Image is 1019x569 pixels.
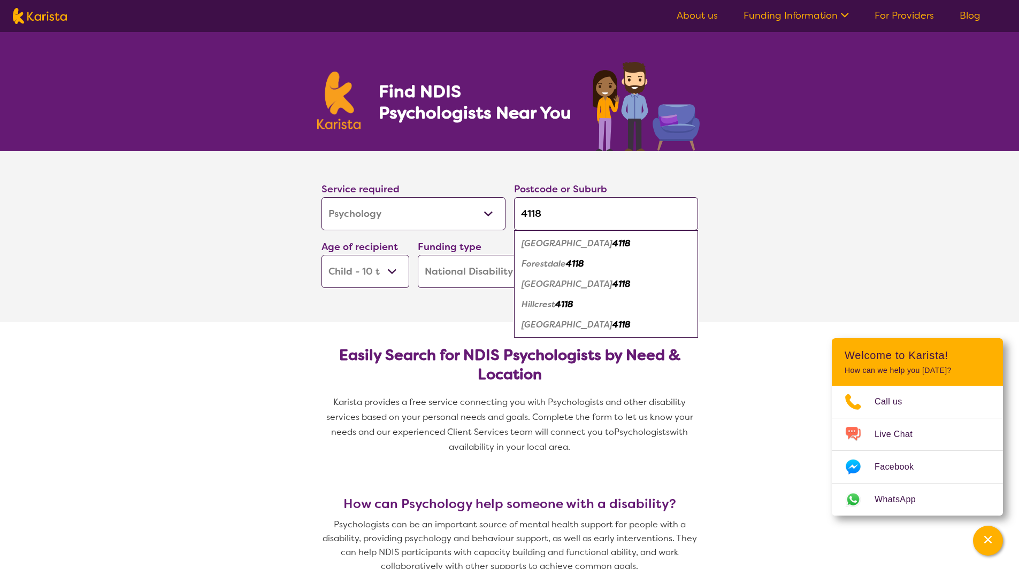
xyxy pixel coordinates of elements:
[514,197,698,230] input: Type
[589,58,702,151] img: psychology
[519,294,693,315] div: Hillcrest 4118
[317,72,361,129] img: Karista logo
[13,8,67,24] img: Karista logo
[321,183,400,196] label: Service required
[522,319,612,330] em: [GEOGRAPHIC_DATA]
[832,338,1003,516] div: Channel Menu
[612,319,631,330] em: 4118
[875,426,925,442] span: Live Chat
[875,459,926,475] span: Facebook
[875,394,915,410] span: Call us
[519,315,693,335] div: Regents Park 4118
[522,278,612,290] em: [GEOGRAPHIC_DATA]
[514,183,607,196] label: Postcode or Suburb
[832,484,1003,516] a: Web link opens in a new tab.
[744,9,849,22] a: Funding Information
[875,9,934,22] a: For Providers
[566,258,584,269] em: 4118
[960,9,980,22] a: Blog
[321,240,398,253] label: Age of recipient
[522,299,555,310] em: Hillcrest
[832,386,1003,516] ul: Choose channel
[677,9,718,22] a: About us
[326,396,695,438] span: Karista provides a free service connecting you with Psychologists and other disability services b...
[555,299,573,310] em: 4118
[519,254,693,274] div: Forestdale 4118
[522,238,612,249] em: [GEOGRAPHIC_DATA]
[519,274,693,294] div: Heritage Park 4118
[845,366,990,375] p: How can we help you [DATE]?
[519,233,693,254] div: Browns Plains 4118
[522,258,566,269] em: Forestdale
[317,496,702,511] h3: How can Psychology help someone with a disability?
[875,492,929,508] span: WhatsApp
[612,278,631,290] em: 4118
[614,426,670,438] span: Psychologists
[330,346,689,384] h2: Easily Search for NDIS Psychologists by Need & Location
[418,240,481,253] label: Funding type
[845,349,990,362] h2: Welcome to Karista!
[973,526,1003,556] button: Channel Menu
[612,238,631,249] em: 4118
[379,81,577,123] h1: Find NDIS Psychologists Near You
